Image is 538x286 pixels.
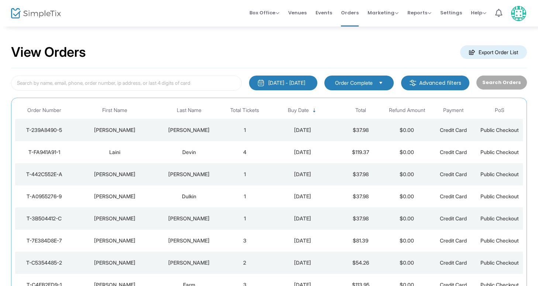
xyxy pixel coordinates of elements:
td: 1 [221,185,268,207]
span: Buy Date [288,107,309,114]
div: T-442C552E-A [17,171,71,178]
span: Settings [440,3,462,22]
input: Search by name, email, phone, order number, ip address, or last 4 digits of card [11,76,242,91]
span: Public Checkout [480,259,519,266]
span: Payment [443,107,463,114]
span: Public Checkout [480,237,519,244]
span: Order Number [27,107,61,114]
td: 1 [221,163,268,185]
span: Box Office [249,9,279,16]
td: $81.39 [337,230,384,252]
span: Credit Card [440,171,467,177]
td: $37.98 [337,185,384,207]
span: Events [315,3,332,22]
div: T-3B504412-C [17,215,71,222]
span: Marketing [368,9,399,16]
td: $37.98 [337,163,384,185]
div: T-A0955276-9 [17,193,71,200]
td: $54.26 [337,252,384,274]
span: Orders [341,3,359,22]
span: Credit Card [440,127,467,133]
div: 8/14/2025 [270,149,335,156]
td: $37.98 [337,207,384,230]
td: $0.00 [384,163,430,185]
h2: View Orders [11,44,86,60]
div: T-C5354485-2 [17,259,71,266]
td: 4 [221,141,268,163]
td: 3 [221,230,268,252]
span: PoS [495,107,504,114]
span: Last Name [177,107,201,114]
span: Credit Card [440,149,467,155]
div: Dulkin [158,193,220,200]
div: 8/14/2025 [270,126,335,134]
span: Credit Card [440,237,467,244]
span: Credit Card [440,215,467,222]
div: 8/13/2025 [270,193,335,200]
div: Geller [158,215,220,222]
th: Total [337,102,384,119]
span: Credit Card [440,193,467,199]
span: Public Checkout [480,127,519,133]
span: Public Checkout [480,193,519,199]
span: Public Checkout [480,149,519,155]
td: $0.00 [384,141,430,163]
img: monthly [257,79,265,87]
div: T-FA941A91-1 [17,149,71,156]
td: $0.00 [384,252,430,274]
div: 8/13/2025 [270,215,335,222]
div: Laini [75,149,155,156]
span: Order Complete [335,79,373,87]
div: 8/13/2025 [270,171,335,178]
td: $37.98 [337,119,384,141]
m-button: Export Order List [460,45,527,59]
span: Public Checkout [480,215,519,222]
div: Devin [158,149,220,156]
div: Joanna [75,193,155,200]
span: Public Checkout [480,171,519,177]
div: 8/13/2025 [270,259,335,266]
div: [DATE] - [DATE] [268,79,305,87]
div: Bauer [158,259,220,266]
span: Reports [407,9,431,16]
span: Venues [288,3,307,22]
span: Credit Card [440,259,467,266]
td: $0.00 [384,207,430,230]
td: $0.00 [384,230,430,252]
td: $119.37 [337,141,384,163]
div: T-239A8490-5 [17,126,71,134]
th: Total Tickets [221,102,268,119]
td: 1 [221,119,268,141]
button: Select [376,79,386,87]
div: Brauer [158,126,220,134]
span: First Name [102,107,127,114]
div: T-7E384D8E-7 [17,237,71,244]
div: Blake [75,126,155,134]
button: [DATE] - [DATE] [249,76,317,90]
div: Anna [75,171,155,178]
td: $0.00 [384,119,430,141]
m-button: Advanced filters [401,76,469,90]
td: 1 [221,207,268,230]
th: Refund Amount [384,102,430,119]
td: 2 [221,252,268,274]
span: Sortable [311,108,317,114]
div: Ryan [75,237,155,244]
div: McCanna [158,237,220,244]
div: Heidi [75,215,155,222]
div: Simon [158,171,220,178]
span: Help [471,9,486,16]
td: $0.00 [384,185,430,207]
img: filter [409,79,417,87]
div: 8/13/2025 [270,237,335,244]
div: Sarah [75,259,155,266]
